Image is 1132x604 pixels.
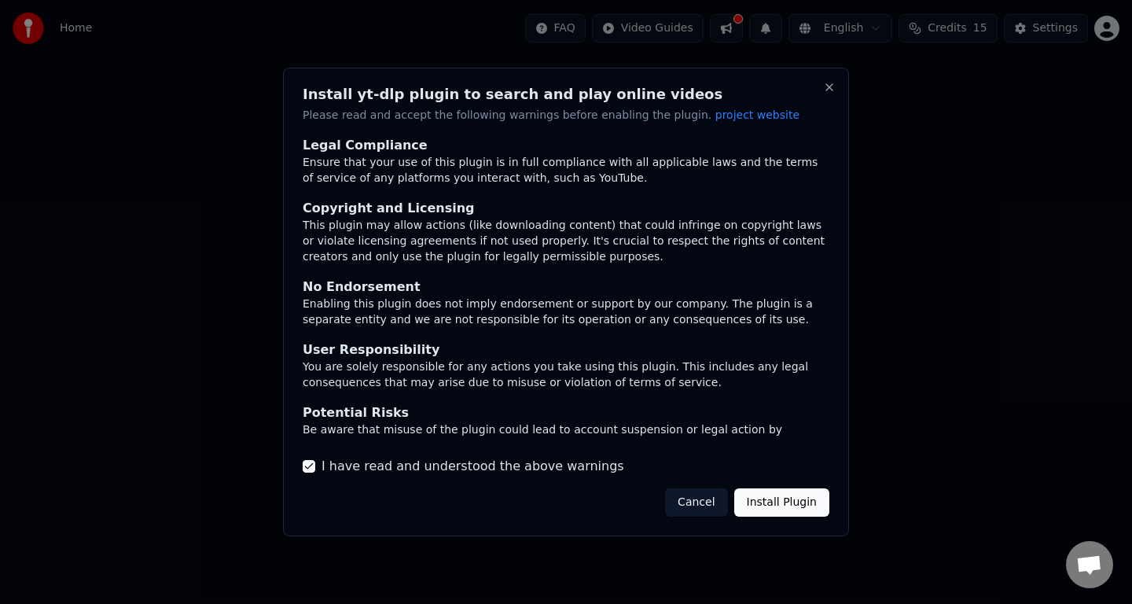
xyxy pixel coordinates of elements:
button: Install Plugin [734,488,829,517]
div: User Responsibility [303,341,829,359]
div: No Endorsement [303,278,829,296]
div: Copyright and Licensing [303,199,829,218]
div: Be aware that misuse of the plugin could lead to account suspension or legal action by affected p... [303,422,829,454]
div: You are solely responsible for any actions you take using this plugin. This includes any legal co... [303,359,829,391]
label: I have read and understood the above warnings [322,457,624,476]
p: Please read and accept the following warnings before enabling the plugin. [303,108,829,123]
div: Potential Risks [303,403,829,422]
div: Ensure that your use of this plugin is in full compliance with all applicable laws and the terms ... [303,155,829,186]
div: This plugin may allow actions (like downloading content) that could infringe on copyright laws or... [303,218,829,265]
button: Cancel [665,488,727,517]
div: Enabling this plugin does not imply endorsement or support by our company. The plugin is a separa... [303,296,829,328]
span: project website [715,109,799,121]
div: Legal Compliance [303,136,829,155]
h2: Install yt-dlp plugin to search and play online videos [303,87,829,101]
